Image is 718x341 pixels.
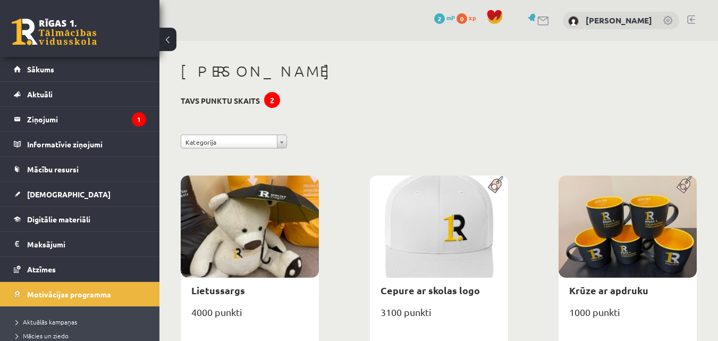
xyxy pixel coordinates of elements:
[16,318,77,326] span: Aktuālās kampaņas
[457,13,481,22] a: 0 xp
[181,135,287,148] a: Kategorija
[27,164,79,174] span: Mācību resursi
[469,13,476,22] span: xp
[27,232,146,256] legend: Maksājumi
[27,264,56,274] span: Atzīmes
[434,13,455,22] a: 2 mP
[381,284,480,296] a: Cepure ar skolas logo
[264,92,280,108] div: 2
[12,19,97,45] a: Rīgas 1. Tālmācības vidusskola
[181,62,697,80] h1: [PERSON_NAME]
[446,13,455,22] span: mP
[14,282,146,306] a: Motivācijas programma
[16,331,149,340] a: Mācies un ziedo
[14,132,146,156] a: Informatīvie ziņojumi
[185,135,273,149] span: Kategorija
[191,284,245,296] a: Lietussargs
[181,96,260,105] h3: Tavs punktu skaits
[27,89,53,99] span: Aktuāli
[14,82,146,106] a: Aktuāli
[673,176,697,194] img: Populāra prece
[559,303,697,330] div: 1000 punkti
[16,317,149,327] a: Aktuālās kampaņas
[14,107,146,131] a: Ziņojumi1
[181,303,319,330] div: 4000 punkti
[27,64,54,74] span: Sākums
[457,13,467,24] span: 0
[16,331,69,340] span: Mācies un ziedo
[14,207,146,231] a: Digitālie materiāli
[370,303,508,330] div: 3100 punkti
[27,132,146,156] legend: Informatīvie ziņojumi
[27,107,146,131] legend: Ziņojumi
[434,13,445,24] span: 2
[27,189,111,199] span: [DEMOGRAPHIC_DATA]
[569,284,648,296] a: Krūze ar apdruku
[14,182,146,206] a: [DEMOGRAPHIC_DATA]
[14,257,146,281] a: Atzīmes
[14,232,146,256] a: Maksājumi
[586,15,652,26] a: [PERSON_NAME]
[14,157,146,181] a: Mācību resursi
[27,214,90,224] span: Digitālie materiāli
[27,289,111,299] span: Motivācijas programma
[132,112,146,127] i: 1
[484,176,508,194] img: Populāra prece
[14,57,146,81] a: Sākums
[568,16,579,27] img: Monika Rudzīte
